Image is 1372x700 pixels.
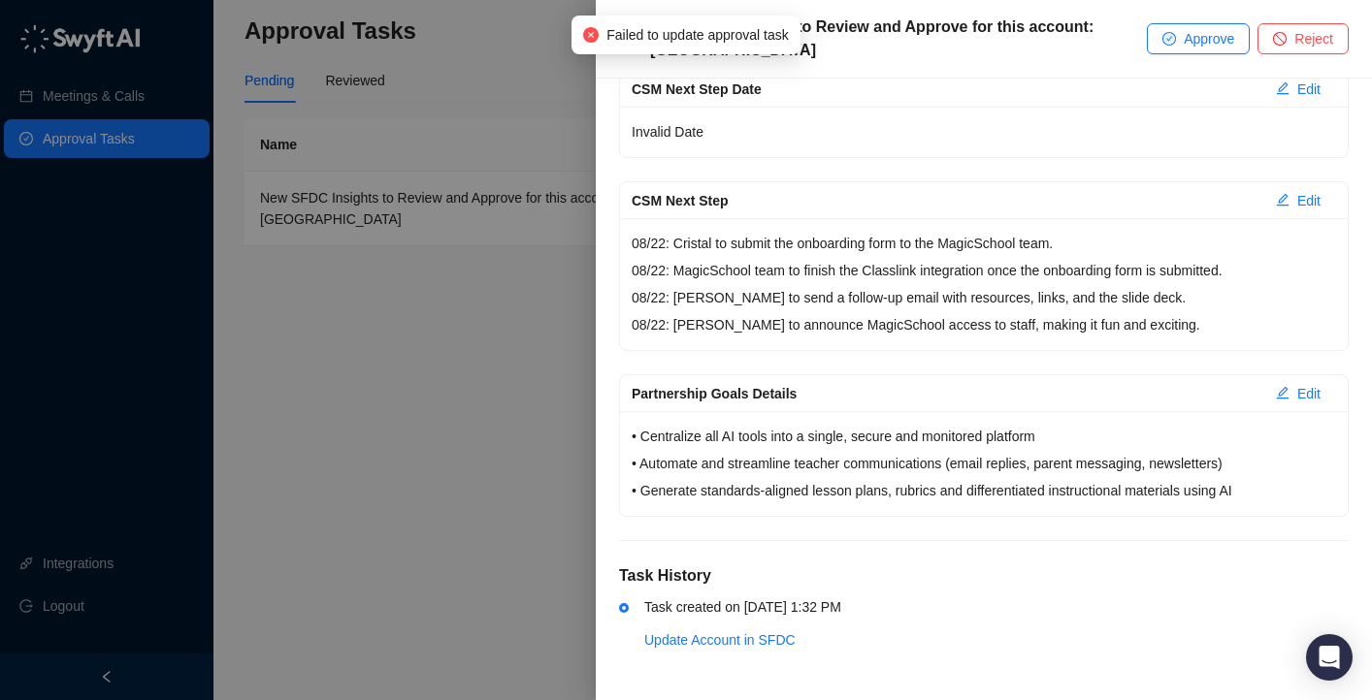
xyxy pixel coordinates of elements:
p: Invalid Date [632,118,1336,145]
span: edit [1276,81,1290,95]
span: Task created on [DATE] 1:32 PM [644,599,841,615]
div: CSM Next Step [632,190,1260,211]
span: Edit [1297,383,1321,404]
button: Edit [1260,378,1336,409]
button: Edit [1260,74,1336,105]
span: stop [1273,32,1287,46]
span: Reject [1294,28,1333,49]
span: edit [1276,193,1290,207]
span: Edit [1297,190,1321,211]
div: CSM Next Step Date [632,79,1260,100]
span: Failed to update approval task [606,24,789,46]
span: edit [1276,386,1290,399]
span: check-circle [1162,32,1176,46]
h5: Task History [619,564,1349,588]
button: Approve [1147,23,1250,54]
span: Approve [1184,28,1234,49]
div: New SFDC Insights to Review and Approve for this account: [GEOGRAPHIC_DATA] [650,16,1147,62]
p: 08/22: Cristal to submit the onboarding form to the MagicSchool team. 08/22: MagicSchool team to ... [632,230,1336,338]
button: Edit [1260,185,1336,216]
p: • Centralize all AI tools into a single, secure and monitored platform • Automate and streamline ... [632,423,1336,504]
div: Open Intercom Messenger [1306,634,1353,681]
button: Reject [1258,23,1349,54]
a: Update Account in SFDC [644,632,796,648]
span: close-circle [583,27,599,43]
span: Edit [1297,79,1321,100]
div: Partnership Goals Details [632,383,1260,404]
